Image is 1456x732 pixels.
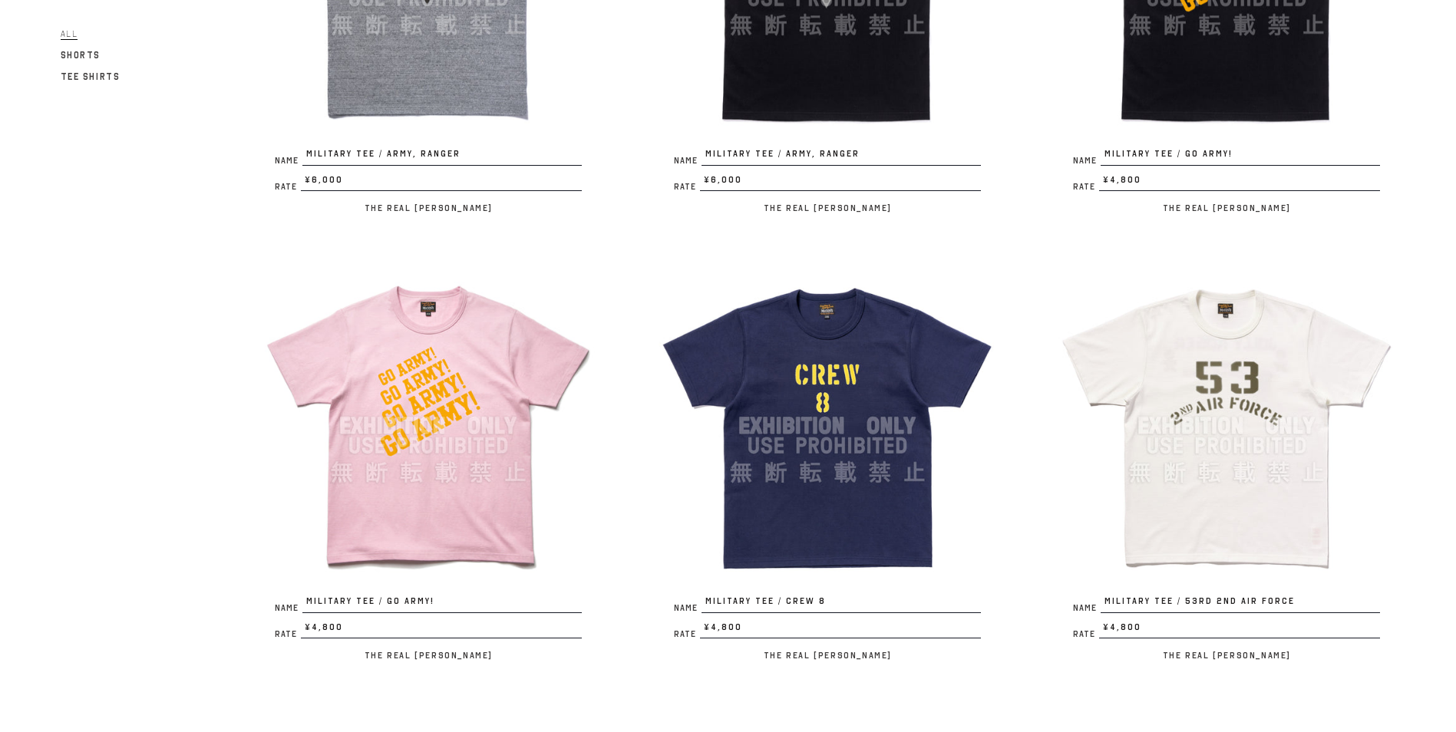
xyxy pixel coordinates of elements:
span: Rate [275,630,301,638]
span: Rate [1073,630,1099,638]
span: MILITARY TEE / GO ARMY! [1101,147,1380,166]
span: Shorts [61,50,101,61]
p: The Real [PERSON_NAME] [659,199,996,217]
span: ¥4,800 [1099,173,1380,192]
a: MILITARY TEE / 53rd 2nd AIR FORCE NameMILITARY TEE / 53rd 2nd AIR FORCE Rate¥4,800 The Real [PERS... [1058,257,1395,664]
a: MILITARY TEE / GO ARMY! NameMILITARY TEE / GO ARMY! Rate¥4,800 The Real [PERSON_NAME] [259,257,597,664]
span: Rate [275,183,301,191]
span: Name [674,157,702,165]
span: Rate [1073,183,1099,191]
span: Name [275,604,302,612]
span: ¥4,800 [301,621,582,639]
a: MILITARY TEE / CREW 8 NameMILITARY TEE / CREW 8 Rate¥4,800 The Real [PERSON_NAME] [659,257,996,664]
span: All [61,28,78,40]
span: Name [1073,157,1101,165]
span: Name [275,157,302,165]
p: The Real [PERSON_NAME] [659,646,996,664]
span: Name [1073,604,1101,612]
p: The Real [PERSON_NAME] [1058,646,1395,664]
span: MILITARY TEE / ARMY, RANGER [302,147,582,166]
p: The Real [PERSON_NAME] [1058,199,1395,217]
a: All [61,25,78,43]
span: ¥4,800 [1099,621,1380,639]
img: MILITARY TEE / 53rd 2nd AIR FORCE [1058,257,1395,595]
span: ¥4,800 [700,621,981,639]
span: Rate [674,183,700,191]
p: The Real [PERSON_NAME] [259,646,597,664]
span: ¥6,000 [700,173,981,192]
span: Tee Shirts [61,71,121,82]
span: Name [674,604,702,612]
a: Tee Shirts [61,68,121,86]
span: ¥6,000 [301,173,582,192]
img: MILITARY TEE / GO ARMY! [259,257,597,595]
img: MILITARY TEE / CREW 8 [659,257,996,595]
span: MILITARY TEE / CREW 8 [702,595,981,613]
p: The Real [PERSON_NAME] [259,199,597,217]
a: Shorts [61,46,101,64]
span: Rate [674,630,700,638]
span: MILITARY TEE / ARMY, RANGER [702,147,981,166]
span: MILITARY TEE / 53rd 2nd AIR FORCE [1101,595,1380,613]
span: MILITARY TEE / GO ARMY! [302,595,582,613]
